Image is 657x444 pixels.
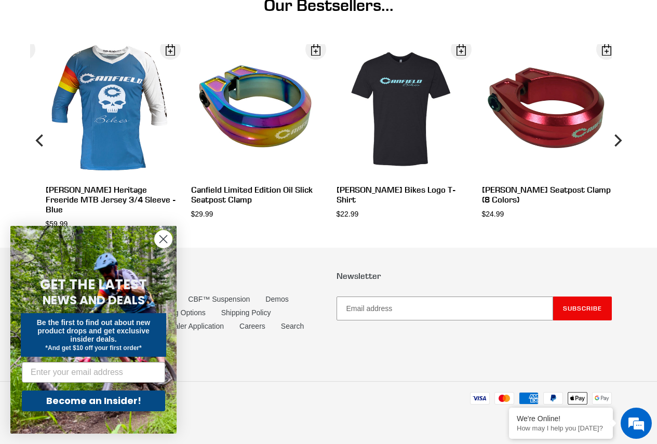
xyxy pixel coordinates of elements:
[553,297,612,320] button: Subscribe
[239,322,265,330] a: Careers
[22,362,165,383] input: Enter your email address
[22,391,165,411] button: Become an Insider!
[37,318,151,343] span: Be the first to find out about new product drops and get exclusive insider deals.
[33,52,59,78] img: d_696896380_company_1647369064580_696896380
[165,322,224,330] a: Dealer Application
[30,44,51,237] button: Previous
[43,292,145,308] span: NEWS AND DEALS
[154,230,172,248] button: Close dialog
[170,5,195,30] div: Minimize live chat window
[281,322,304,330] a: Search
[221,308,271,317] a: Shipping Policy
[607,44,627,237] button: Next
[60,131,143,236] span: We're online!
[337,271,612,281] p: Newsletter
[45,344,141,352] span: *And get $10 off your first order*
[188,295,250,303] a: CBF™ Suspension
[563,304,602,312] span: Subscribe
[517,414,605,423] div: We're Online!
[265,295,288,303] a: Demos
[5,284,198,320] textarea: Type your message and hit 'Enter'
[40,275,147,294] span: GET THE LATEST
[70,58,190,72] div: Chat with us now
[46,44,176,230] a: [PERSON_NAME] Heritage Freeride MTB Jersey 3/4 Sleeve - Blue $59.99 Open Dialog Canfield Heritage...
[337,297,553,320] input: Email address
[517,424,605,432] p: How may I help you today?
[11,57,27,73] div: Navigation go back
